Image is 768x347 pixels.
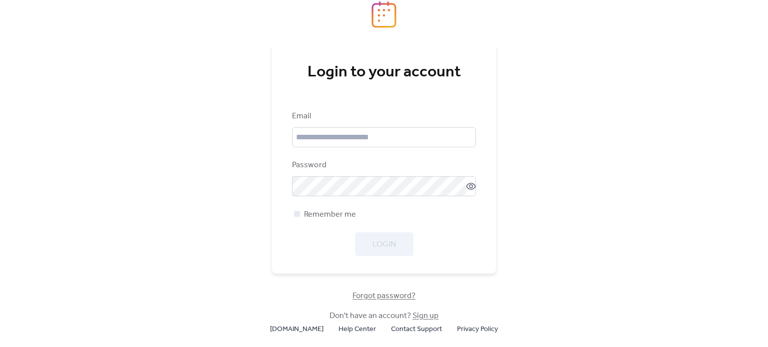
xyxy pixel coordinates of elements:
span: Contact Support [391,324,442,336]
a: Sign up [412,308,438,324]
div: Login to your account [292,62,476,82]
div: Password [292,159,474,171]
span: [DOMAIN_NAME] [270,324,323,336]
a: [DOMAIN_NAME] [270,323,323,335]
span: Remember me [304,209,356,221]
a: Help Center [338,323,376,335]
span: Don't have an account? [329,310,438,322]
a: Forgot password? [352,293,415,299]
a: Contact Support [391,323,442,335]
span: Help Center [338,324,376,336]
a: Privacy Policy [457,323,498,335]
div: Email [292,110,474,122]
span: Privacy Policy [457,324,498,336]
span: Forgot password? [352,290,415,302]
img: logo [371,1,396,28]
